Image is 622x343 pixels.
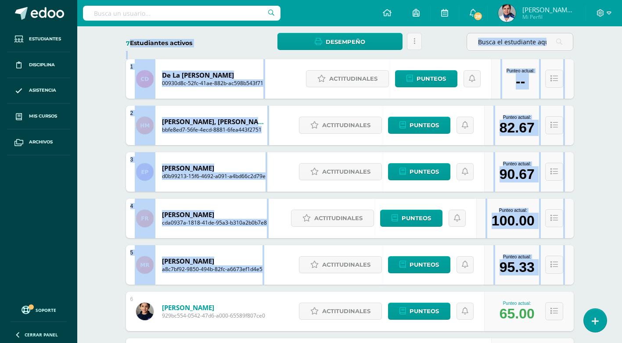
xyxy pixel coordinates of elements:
[162,265,262,273] span: a8c7bf92-9850-494b-82fc-a6673ef1d4e5
[36,307,56,313] span: Soporte
[299,256,382,273] a: Actitudinales
[299,303,382,320] a: Actitudinales
[410,257,439,273] span: Punteos
[322,303,370,319] span: Actitudinales
[467,33,573,50] input: Busca el estudiante aquí...
[500,254,535,259] div: Punteo actual:
[388,256,450,273] a: Punteos
[417,71,446,87] span: Punteos
[314,210,363,226] span: Actitudinales
[7,104,70,129] a: Mis cursos
[395,70,457,87] a: Punteos
[322,117,370,133] span: Actitudinales
[498,4,516,22] img: 1792bf0c86e4e08ac94418cc7cb908c7.png
[162,257,262,265] a: [PERSON_NAME]
[492,208,535,213] div: Punteo actual:
[402,210,431,226] span: Punteos
[306,70,389,87] a: Actitudinales
[322,164,370,180] span: Actitudinales
[500,115,535,120] div: Punteo actual:
[29,113,57,120] span: Mis cursos
[7,78,70,104] a: Asistencia
[136,163,154,181] img: 8450ceade8fe812f582d81800820220c.png
[136,256,154,274] img: fdcda20cf6665e8ecfe12e81c799dd1f.png
[162,117,267,126] a: [PERSON_NAME], [PERSON_NAME]
[410,117,439,133] span: Punteos
[162,210,267,219] a: [PERSON_NAME]
[83,6,280,21] input: Busca un usuario...
[162,126,267,133] span: bbfe8ed7-56fe-4ecd-8881-6fea443f2751
[162,172,266,180] span: d0b99213-15f6-4692-a091-a4bd66c2d79e
[29,36,61,43] span: Estudiantes
[162,164,266,172] a: [PERSON_NAME]
[522,13,575,21] span: Mi Perfil
[322,257,370,273] span: Actitudinales
[130,296,133,302] div: 6
[130,203,133,209] div: 4
[162,312,265,319] span: 929bc554-0542-47d6-a000-65589f807ce0
[130,250,133,256] div: 5
[380,210,442,227] a: Punteos
[388,303,450,320] a: Punteos
[29,87,56,94] span: Asistencia
[136,70,154,88] img: 41ac945d6e60dc8a95b1327a6c6bf53b.png
[29,61,55,68] span: Disciplina
[500,306,535,322] div: 65.00
[25,332,58,338] span: Cerrar panel
[11,304,67,315] a: Soporte
[388,117,450,134] a: Punteos
[299,163,382,180] a: Actitudinales
[136,117,154,134] img: fc126c254b364e36daa533fe56186661.png
[473,11,483,21] span: 28
[522,5,575,14] span: [PERSON_NAME] [PERSON_NAME]
[326,34,365,50] span: Desempeño
[500,120,535,136] div: 82.67
[7,26,70,52] a: Estudiantes
[299,117,382,134] a: Actitudinales
[162,219,267,226] span: cda0937a-1818-41de-95a3-b310a2b0b7e8
[500,161,535,166] div: Punteo actual:
[126,39,130,47] span: 7
[500,259,535,275] div: 95.33
[507,68,535,73] div: Punteo actual:
[492,213,535,229] div: 100.00
[162,303,265,312] a: [PERSON_NAME]
[500,166,535,182] div: 90.67
[410,164,439,180] span: Punteos
[130,64,133,70] div: 1
[136,303,154,320] img: 551602af2956fdfc20bc086933f55ae7.png
[388,163,450,180] a: Punteos
[516,73,525,89] div: --
[277,33,403,50] a: Desempeño
[136,210,154,227] img: 7ee304609127d6b5c9ab7812f68d4547.png
[130,110,133,116] div: 2
[500,301,535,306] div: Punteo actual:
[410,303,439,319] span: Punteos
[329,71,378,87] span: Actitudinales
[162,71,263,79] a: De la [PERSON_NAME]
[162,79,263,87] span: 00930d8c-52fc-41ae-882b-ac598b543f71
[130,157,133,163] div: 3
[7,52,70,78] a: Disciplina
[291,210,374,227] a: Actitudinales
[7,129,70,155] a: Archivos
[29,139,53,146] span: Archivos
[126,39,233,47] label: Estudiantes activos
